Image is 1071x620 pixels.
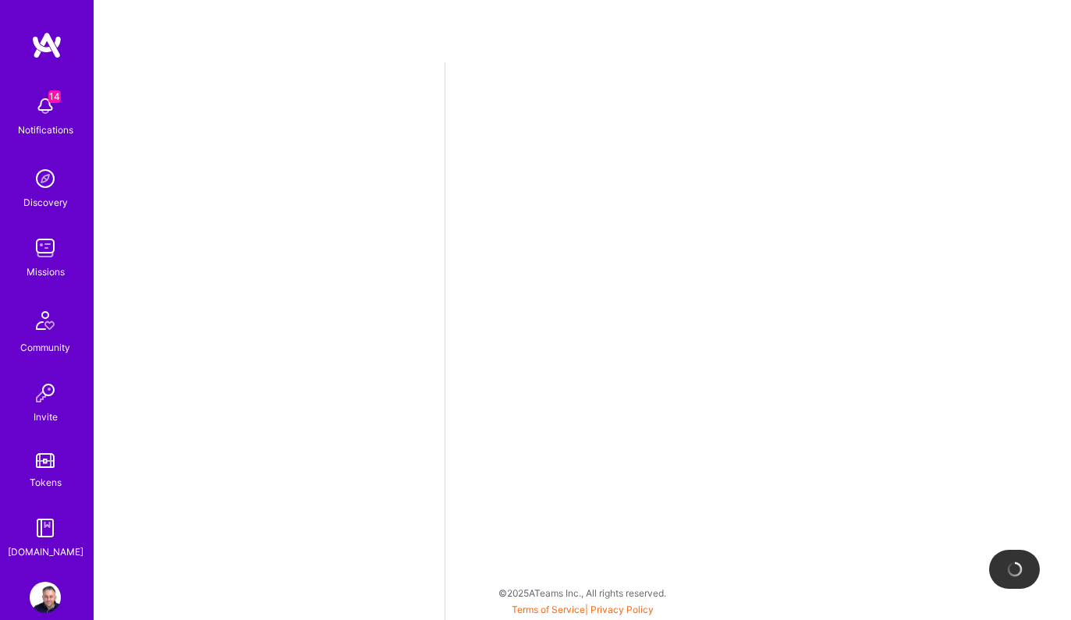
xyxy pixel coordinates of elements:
[27,302,64,339] img: Community
[23,194,68,211] div: Discovery
[18,122,73,138] div: Notifications
[30,232,61,264] img: teamwork
[27,264,65,280] div: Missions
[30,512,61,544] img: guide book
[30,90,61,122] img: bell
[30,377,61,409] img: Invite
[512,604,585,615] a: Terms of Service
[20,339,70,356] div: Community
[31,31,62,59] img: logo
[512,604,654,615] span: |
[94,573,1071,612] div: © 2025 ATeams Inc., All rights reserved.
[1004,558,1026,580] img: loading
[8,544,83,560] div: [DOMAIN_NAME]
[26,582,65,613] a: User Avatar
[36,453,55,468] img: tokens
[48,90,61,103] span: 14
[30,474,62,491] div: Tokens
[30,582,61,613] img: User Avatar
[34,409,58,425] div: Invite
[590,604,654,615] a: Privacy Policy
[30,163,61,194] img: discovery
